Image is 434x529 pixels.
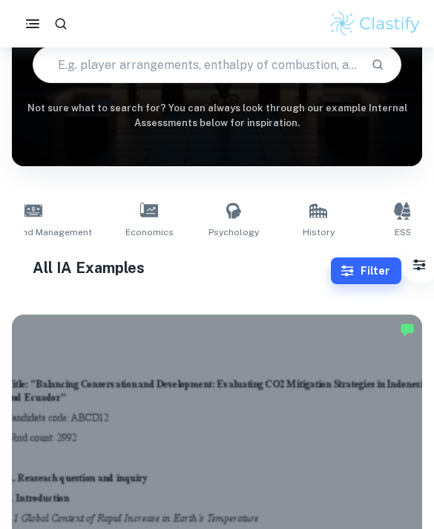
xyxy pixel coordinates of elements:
button: Search [365,52,390,77]
span: Psychology [208,226,259,239]
img: Marked [400,322,415,337]
button: Filter [331,257,401,284]
span: Economics [125,226,174,239]
span: ESS [395,226,412,239]
img: Clastify logo [328,9,422,39]
span: History [303,226,335,239]
h1: All IA Examples [33,257,332,279]
button: Filter [404,250,434,280]
h6: Not sure what to search for? You can always look through our example Internal Assessments below f... [12,101,422,131]
input: E.g. player arrangements, enthalpy of combustion, analysis of a big city... [33,44,360,85]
